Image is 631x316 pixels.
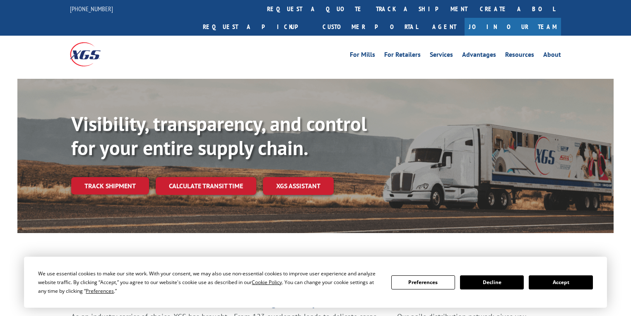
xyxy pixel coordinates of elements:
[391,275,455,289] button: Preferences
[465,18,561,36] a: Join Our Team
[505,51,534,61] a: Resources
[350,51,375,61] a: For Mills
[70,5,113,13] a: [PHONE_NUMBER]
[38,269,381,295] div: We use essential cookies to make our site work. With your consent, we may also use non-essential ...
[424,18,465,36] a: Agent
[543,51,561,61] a: About
[529,275,592,289] button: Accept
[384,51,421,61] a: For Retailers
[86,287,114,294] span: Preferences
[460,275,524,289] button: Decline
[430,51,453,61] a: Services
[197,18,316,36] a: Request a pickup
[316,18,424,36] a: Customer Portal
[156,177,256,195] a: Calculate transit time
[252,279,282,286] span: Cookie Policy
[263,177,334,195] a: XGS ASSISTANT
[71,177,149,194] a: Track shipment
[71,111,367,160] b: Visibility, transparency, and control for your entire supply chain.
[462,51,496,61] a: Advantages
[24,257,607,308] div: Cookie Consent Prompt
